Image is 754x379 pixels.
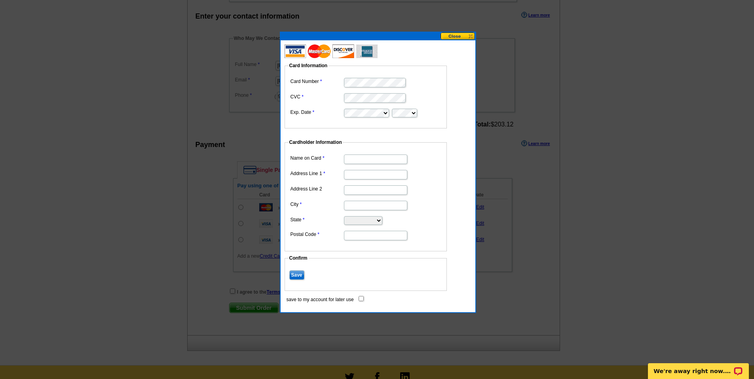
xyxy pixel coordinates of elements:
[291,78,343,85] label: Card Number
[291,185,343,192] label: Address Line 2
[291,170,343,177] label: Address Line 1
[285,44,378,58] img: acceptedCards.gif
[289,255,308,262] legend: Confirm
[291,93,343,100] label: CVC
[291,216,343,223] label: State
[291,201,343,208] label: City
[291,109,343,116] label: Exp. Date
[643,354,754,379] iframe: LiveChat chat widget
[291,231,343,238] label: Postal Code
[289,270,304,280] input: Save
[289,139,343,146] legend: Cardholder Information
[291,155,343,162] label: Name on Card
[287,296,354,303] label: save to my account for later use
[289,62,329,69] legend: Card Information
